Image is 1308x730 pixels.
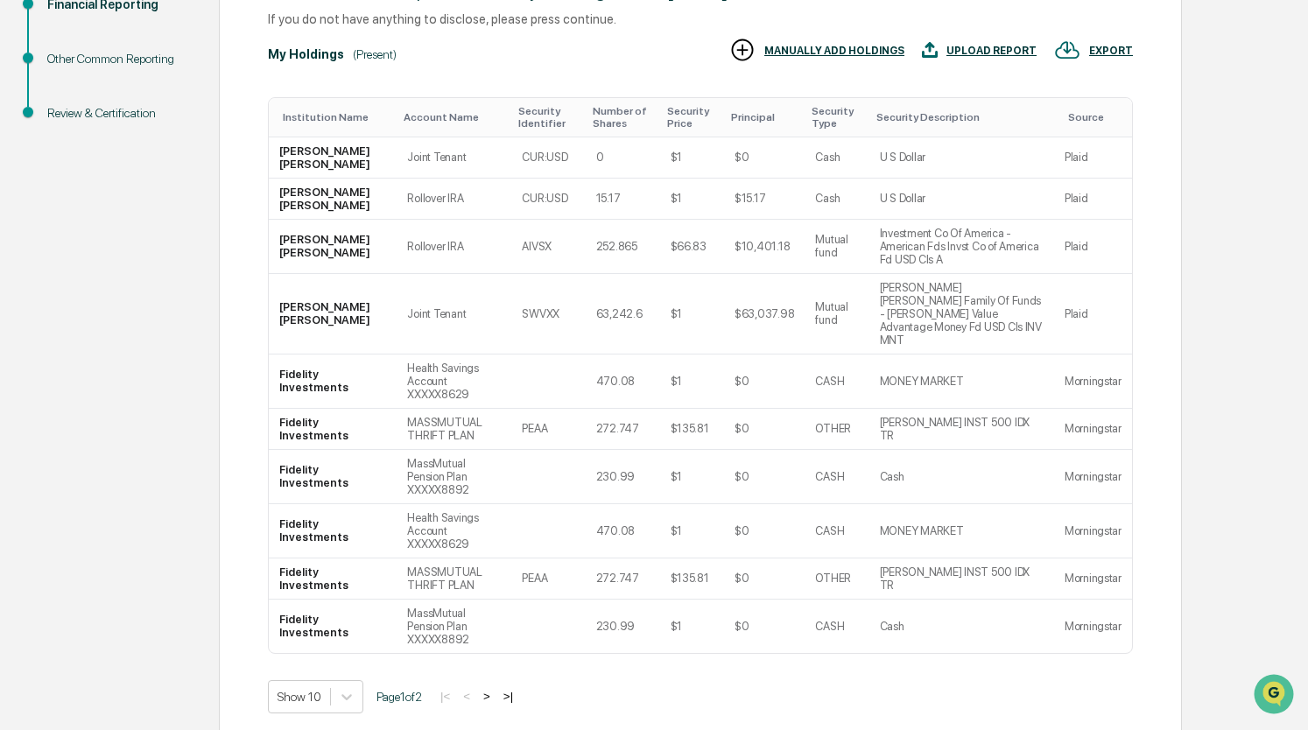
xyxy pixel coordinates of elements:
[397,450,511,504] td: MassMutual Pension Plan XXXXX8892
[397,558,511,600] td: MASSMUTUAL THRIFT PLAN
[805,450,868,504] td: CASH
[269,274,397,354] td: [PERSON_NAME] [PERSON_NAME]
[518,105,578,130] div: Toggle SortBy
[1054,220,1132,274] td: Plaid
[724,600,805,653] td: $0
[60,151,222,165] div: We're available if you need us!
[869,274,1054,354] td: [PERSON_NAME] [PERSON_NAME] Family Of Funds - [PERSON_NAME] Value Advantage Money Fd USD Cls INV MNT
[397,354,511,409] td: Health Savings Account XXXXX8629
[458,689,475,704] button: <
[511,558,585,600] td: PEAA
[511,179,585,220] td: CUR:USD
[724,409,805,450] td: $0
[593,105,653,130] div: Toggle SortBy
[404,111,504,123] div: Toggle SortBy
[283,111,390,123] div: Toggle SortBy
[376,690,422,704] span: Page 1 of 2
[660,600,724,653] td: $1
[1054,409,1132,450] td: Morningstar
[660,354,724,409] td: $1
[35,220,113,237] span: Preclearance
[660,274,724,354] td: $1
[869,409,1054,450] td: [PERSON_NAME] INST 500 IDX TR
[269,504,397,558] td: Fidelity Investments
[268,11,1133,26] div: If you do not have anything to disclose, please press continue.
[805,409,868,450] td: OTHER
[435,689,455,704] button: |<
[397,274,511,354] td: Joint Tenant
[1054,558,1132,600] td: Morningstar
[1054,450,1132,504] td: Morningstar
[511,137,585,179] td: CUR:USD
[667,105,717,130] div: Toggle SortBy
[764,45,904,57] div: MANUALLY ADD HOLDINGS
[724,504,805,558] td: $0
[586,354,660,409] td: 470.08
[18,255,32,269] div: 🔎
[397,409,511,450] td: MASSMUTUAL THRIFT PLAN
[60,133,287,151] div: Start new chat
[869,600,1054,653] td: Cash
[805,274,868,354] td: Mutual fund
[586,220,660,274] td: 252.865
[127,221,141,235] div: 🗄️
[869,179,1054,220] td: U S Dollar
[805,354,868,409] td: CASH
[724,558,805,600] td: $0
[269,558,397,600] td: Fidelity Investments
[1054,179,1132,220] td: Plaid
[1054,37,1080,63] img: EXPORT
[511,409,585,450] td: PEAA
[1054,354,1132,409] td: Morningstar
[511,220,585,274] td: AIVSX
[47,104,191,123] div: Review & Certification
[869,450,1054,504] td: Cash
[869,504,1054,558] td: MONEY MARKET
[724,274,805,354] td: $63,037.98
[11,213,120,244] a: 🖐️Preclearance
[660,137,724,179] td: $1
[18,133,49,165] img: 1746055101610-c473b297-6a78-478c-a979-82029cc54cd1
[1252,672,1299,719] iframe: Open customer support
[269,179,397,220] td: [PERSON_NAME] [PERSON_NAME]
[805,179,868,220] td: Cash
[18,36,319,64] p: How can we help?
[269,409,397,450] td: Fidelity Investments
[660,179,724,220] td: $1
[35,253,110,270] span: Data Lookup
[586,504,660,558] td: 470.08
[11,246,117,277] a: 🔎Data Lookup
[805,558,868,600] td: OTHER
[586,558,660,600] td: 272.747
[869,558,1054,600] td: [PERSON_NAME] INST 500 IDX TR
[724,450,805,504] td: $0
[1068,111,1125,123] div: Toggle SortBy
[660,558,724,600] td: $135.81
[729,37,756,63] img: MANUALLY ADD HOLDINGS
[269,354,397,409] td: Fidelity Investments
[269,220,397,274] td: [PERSON_NAME] [PERSON_NAME]
[586,179,660,220] td: 15.17
[397,137,511,179] td: Joint Tenant
[120,213,224,244] a: 🗄️Attestations
[869,137,1054,179] td: U S Dollar
[1054,504,1132,558] td: Morningstar
[511,274,585,354] td: SWVXX
[805,220,868,274] td: Mutual fund
[724,137,805,179] td: $0
[397,600,511,653] td: MassMutual Pension Plan XXXXX8892
[18,221,32,235] div: 🖐️
[144,220,217,237] span: Attestations
[1054,137,1132,179] td: Plaid
[1054,600,1132,653] td: Morningstar
[724,354,805,409] td: $0
[812,105,861,130] div: Toggle SortBy
[397,220,511,274] td: Rollover IRA
[724,179,805,220] td: $15.17
[805,137,868,179] td: Cash
[397,504,511,558] td: Health Savings Account XXXXX8629
[586,600,660,653] td: 230.99
[731,111,798,123] div: Toggle SortBy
